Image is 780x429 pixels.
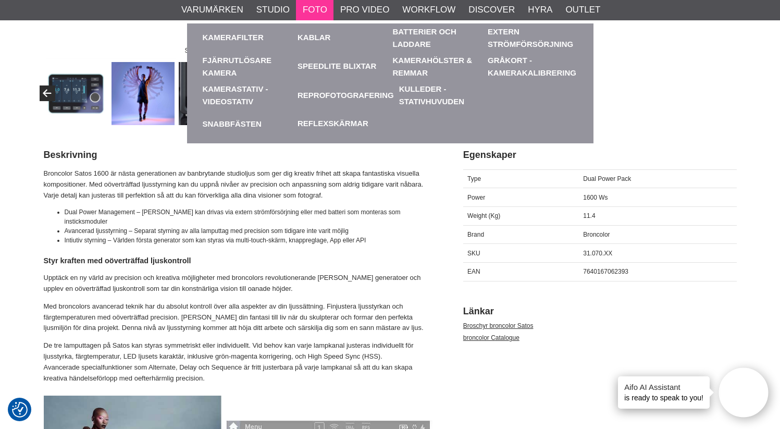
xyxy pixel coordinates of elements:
a: Reflexskärmar [298,118,368,130]
div: Stor Touch display [176,41,244,59]
span: Brand [467,231,484,238]
button: Samtyckesinställningar [12,400,28,419]
p: De tre lamputtagen på Satos kan styras symmetriskt eller individuellt. Vid behov kan varje lampka... [44,340,437,384]
a: Extern Strömförsörjning [488,23,578,52]
button: Previous [40,85,55,101]
a: Kamerafilter [203,32,264,44]
a: Varumärken [181,3,243,17]
a: Studio [256,3,290,17]
a: broncolor Catalogue [463,334,519,341]
a: Gråkort - Kamerakalibrering [488,52,578,81]
a: Kamerahölster & Remmar [393,52,483,81]
a: Kulleder - Stativhuvuden [399,81,489,109]
a: Broschyr broncolor Satos [463,322,534,329]
a: Batterier och Laddare [393,23,483,52]
img: Batteri och nätdel skjuts in i generatorn [179,62,242,125]
a: Kamerastativ - Videostativ [203,81,293,109]
span: SKU [467,250,480,257]
span: Type [467,175,481,182]
img: Revisit consent button [12,402,28,418]
img: Studioblixt med Dual Power Management [112,62,175,125]
a: Speedlite Blixtar [298,60,376,72]
a: Workflow [402,3,455,17]
a: Snabbfästen [203,109,293,138]
a: Kablar [298,32,330,44]
span: 1600 Ws [583,194,608,201]
a: Outlet [565,3,600,17]
img: Stor Touch display [44,62,107,125]
li: Intiutiv styrning – Världen första generator som kan styras via multi-touch-skärm, knappreglage, ... [65,236,437,245]
span: Dual Power Pack [583,175,631,182]
a: Reprofotografering [298,81,394,109]
h2: Egenskaper [463,149,737,162]
span: EAN [467,268,480,275]
a: Foto [303,3,327,17]
h4: Aifo AI Assistant [624,382,703,393]
p: Med broncolors avancerad teknik har du absolut kontroll över alla aspekter av din ljussättning. F... [44,301,437,334]
span: Weight (Kg) [467,212,500,219]
p: Upptäck en ny värld av precision och kreativa möjligheter med broncolors revolutionerande [PERSON... [44,273,437,295]
span: Power [467,194,485,201]
span: 11.4 [583,212,595,219]
a: Discover [468,3,515,17]
div: is ready to speak to you! [618,376,710,409]
p: Broncolor Satos 1600 är nästa generationen av banbrytande studioljus som ger dig kreativ frihet a... [44,168,437,201]
li: Avancerad ljusstyrning – Separat styrning av alla lamputtag med precision som tidigare inte varit... [65,226,437,236]
span: Broncolor [583,231,610,238]
a: Hyra [528,3,552,17]
li: Dual Power Management – [PERSON_NAME] kan drivas via extern strömförsörjning eller med batteri so... [65,207,437,226]
a: Fjärrutlösare Kamera [203,52,293,81]
h4: Styr kraften med oöverträffad ljuskontroll [44,255,437,266]
h2: Beskrivning [44,149,437,162]
h2: Länkar [463,305,737,318]
span: 7640167062393 [583,268,628,275]
span: 31.070.XX [583,250,612,257]
a: Pro Video [340,3,389,17]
